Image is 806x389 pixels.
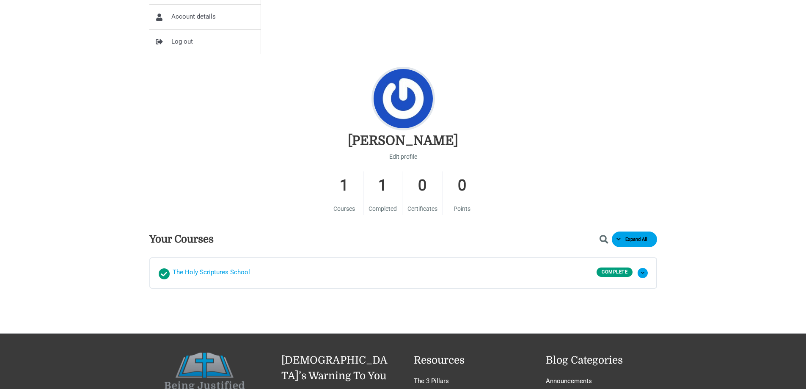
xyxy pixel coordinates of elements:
span: The Holy Scriptures School [173,267,250,279]
h2: [PERSON_NAME] [348,132,458,149]
strong: 1 [369,171,397,200]
span: Points [454,205,470,212]
button: Expand All [612,232,657,247]
span: Account details [171,11,216,23]
span: Courses [333,205,355,212]
span: Log out [171,36,193,48]
div: Completed [159,268,170,279]
a: Account details [149,5,261,29]
strong: 1 [330,171,358,200]
div: Complete [597,268,633,277]
span: Certificates [407,205,437,212]
a: Edit profile [389,151,417,162]
a: Announcements [546,377,592,385]
a: Log out [149,30,261,54]
strong: 0 [448,171,476,200]
h3: Your Courses [149,233,214,246]
a: The 3 Pillars [414,377,449,385]
span: Completed [369,205,397,212]
button: Show Courses Search Field [599,235,613,244]
a: Completed The Holy Scriptures School [159,267,597,279]
h2: [DEMOGRAPHIC_DATA]’s Warning To You [281,353,393,383]
h2: Blog Categories [546,353,657,368]
strong: 0 [407,171,437,200]
h2: Resources [414,353,525,368]
span: Expand All [621,237,652,243]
